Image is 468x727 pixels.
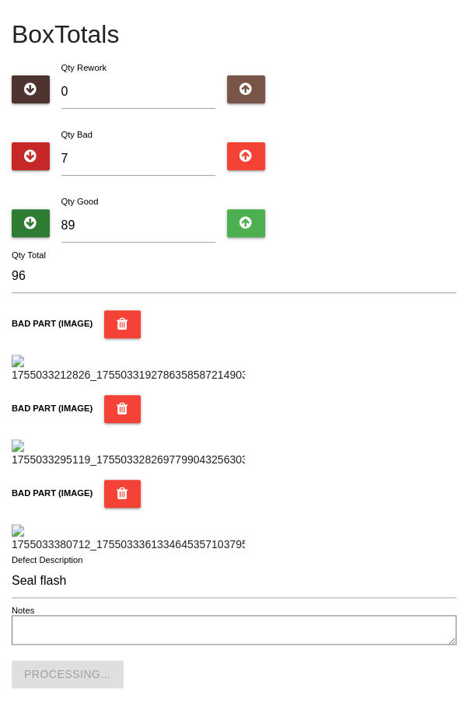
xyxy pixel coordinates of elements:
b: BAD PART (IMAGE) [12,488,93,498]
label: Qty Good [61,197,99,206]
b: BAD PART (IMAGE) [12,404,93,413]
img: 1755033380712_17550333613346453571037952456285.jpg [12,524,245,553]
button: BAD PART (IMAGE) [104,480,141,508]
label: Qty Bad [61,130,93,139]
label: Qty Total [12,249,46,262]
label: Qty Rework [61,63,107,72]
label: Defect Description [12,554,83,567]
img: 1755033295119_17550332826977990432563037379737.jpg [12,439,245,468]
h4: Box Totals [12,21,456,48]
button: BAD PART (IMAGE) [104,310,141,338]
b: BAD PART (IMAGE) [12,319,93,328]
button: BAD PART (IMAGE) [104,395,141,423]
label: Notes [12,604,34,617]
img: 1755033212826_17550331927863585872149034911263.jpg [12,355,245,383]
